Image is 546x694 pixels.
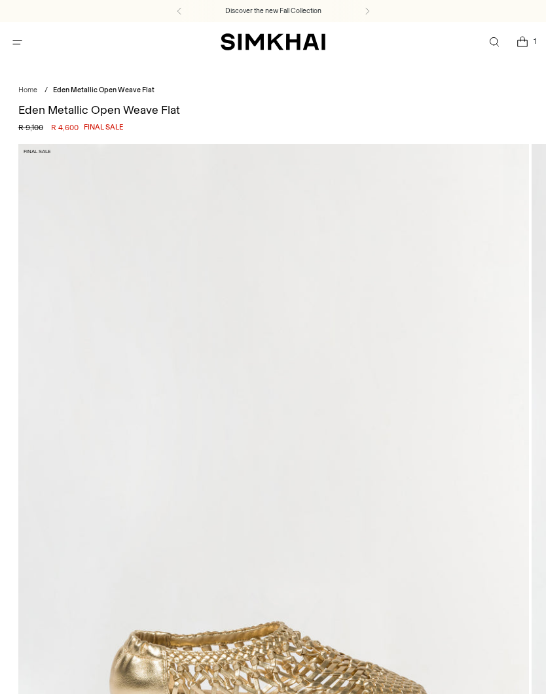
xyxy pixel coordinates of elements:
[221,33,325,52] a: SIMKHAI
[18,122,43,133] s: R 9,100
[225,6,321,16] a: Discover the new Fall Collection
[18,86,37,94] a: Home
[4,29,31,56] button: Open menu modal
[18,85,528,96] nav: breadcrumbs
[45,85,48,96] div: /
[18,104,528,116] h1: Eden Metallic Open Weave Flat
[481,29,507,56] a: Open search modal
[53,86,155,94] span: Eden Metallic Open Weave Flat
[51,122,79,133] span: R 4,600
[529,35,541,47] span: 1
[509,29,536,56] a: Open cart modal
